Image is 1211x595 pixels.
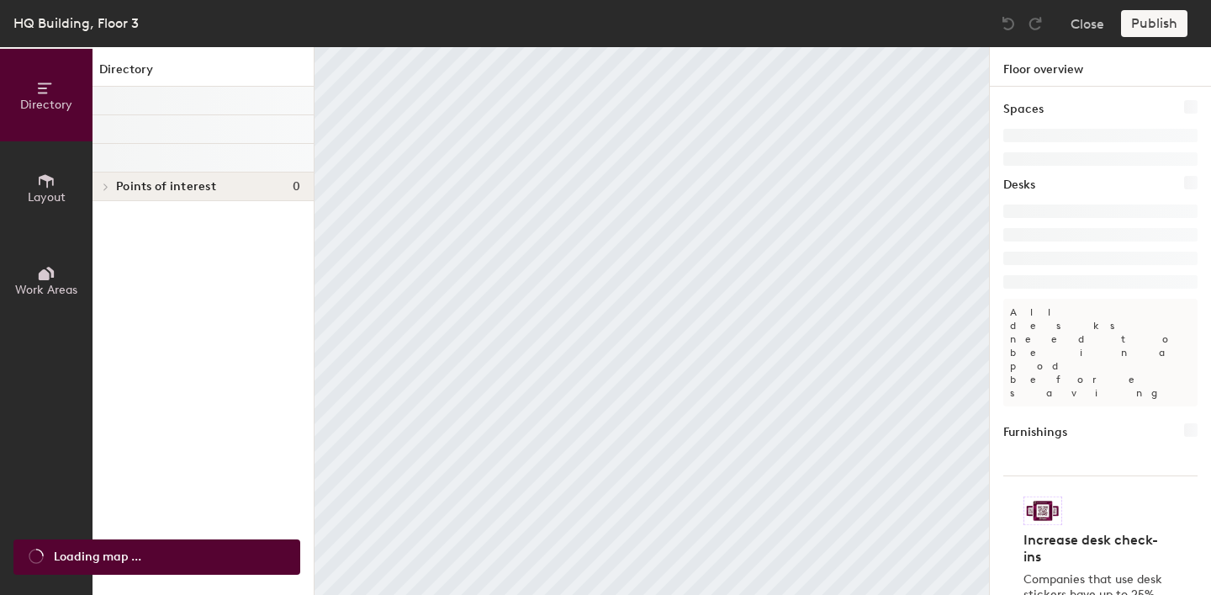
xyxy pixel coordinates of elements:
div: HQ Building, Floor 3 [13,13,139,34]
h1: Desks [1003,176,1035,194]
h1: Directory [93,61,314,87]
h1: Furnishings [1003,423,1067,442]
span: 0 [293,180,300,194]
h4: Increase desk check-ins [1023,532,1167,566]
img: Sticker logo [1023,497,1062,525]
img: Undo [1000,15,1017,32]
span: Loading map ... [54,548,141,566]
canvas: Map [315,47,989,595]
span: Directory [20,98,72,112]
h1: Floor overview [990,47,1211,87]
h1: Spaces [1003,100,1044,119]
img: Redo [1027,15,1044,32]
span: Points of interest [116,180,216,194]
span: Layout [28,190,66,205]
button: Close [1071,10,1104,37]
span: Work Areas [15,283,77,297]
p: All desks need to be in a pod before saving [1003,299,1198,406]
